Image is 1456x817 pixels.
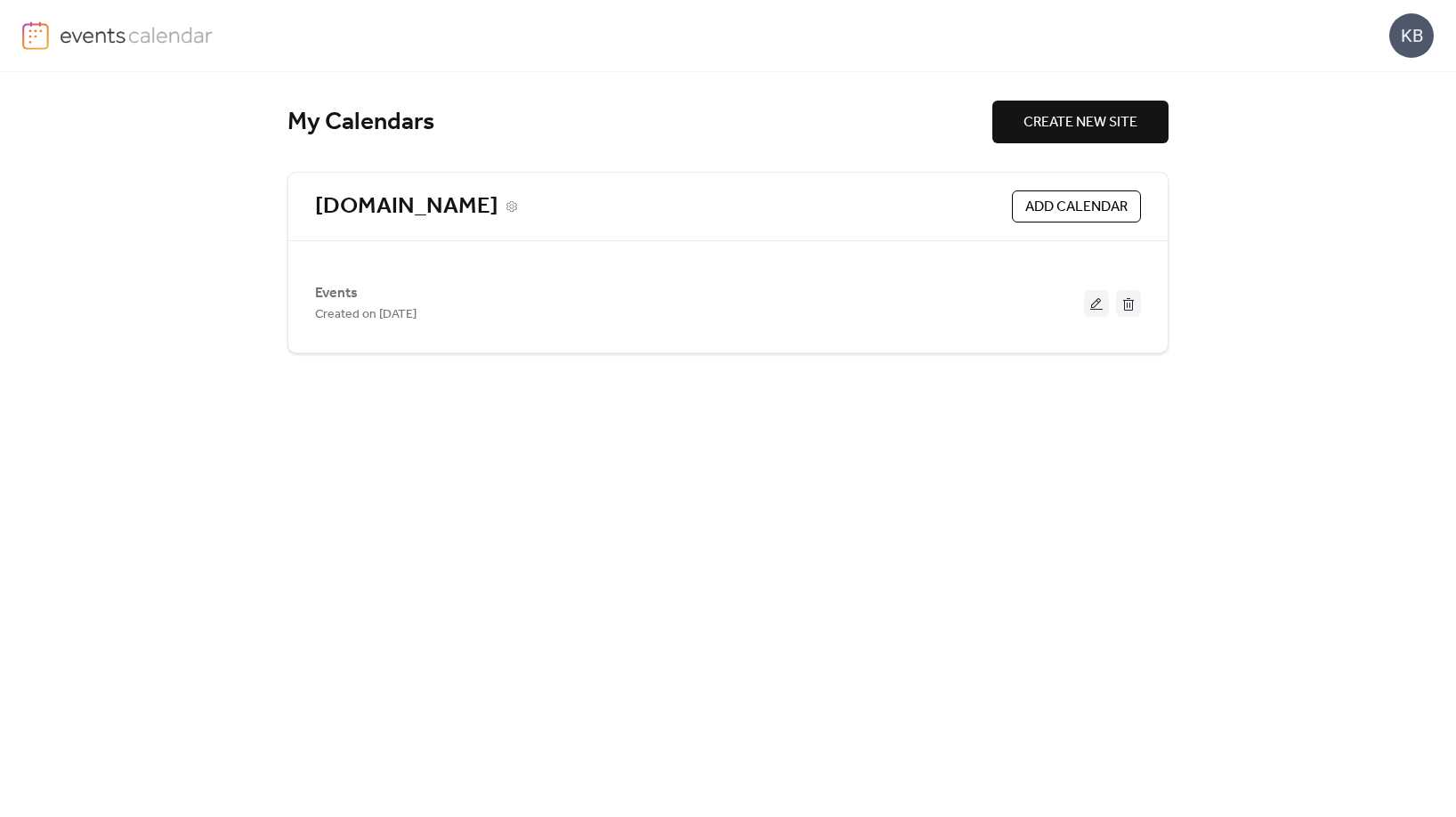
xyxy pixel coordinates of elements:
[315,304,417,326] span: Created on [DATE]
[1012,190,1141,222] button: ADD CALENDAR
[992,101,1169,143] button: CREATE NEW SITE
[1023,112,1137,133] span: CREATE NEW SITE
[1025,197,1128,218] span: ADD CALENDAR
[60,21,214,48] img: logo-type
[315,288,358,298] a: Events
[22,21,49,50] img: logo
[315,283,358,304] span: Events
[1389,13,1434,58] div: KB
[287,107,992,138] div: My Calendars
[315,192,498,222] a: [DOMAIN_NAME]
